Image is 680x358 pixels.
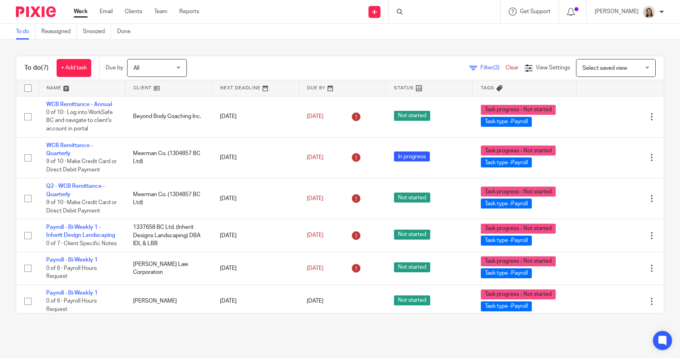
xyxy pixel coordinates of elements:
[16,24,35,39] a: To do
[125,8,142,16] a: Clients
[57,59,91,77] a: + Add task
[536,65,570,71] span: View Settings
[133,65,139,71] span: All
[506,65,519,71] a: Clear
[212,137,299,178] td: [DATE]
[394,151,430,161] span: In progress
[307,196,323,201] span: [DATE]
[481,236,532,246] span: Task type -Payroll
[212,96,299,137] td: [DATE]
[307,298,323,304] span: [DATE]
[125,137,212,178] td: Meerman Co. (1304857 BC Ltd)
[46,290,98,296] a: Payroll - Bi-Weekly 1
[595,8,639,16] p: [PERSON_NAME]
[643,6,655,18] img: Morgan.JPG
[394,230,430,240] span: Not started
[212,285,299,317] td: [DATE]
[394,262,430,272] span: Not started
[481,157,532,167] span: Task type -Payroll
[481,86,494,90] span: Tags
[41,65,49,71] span: (7)
[125,285,212,317] td: [PERSON_NAME]
[117,24,137,39] a: Done
[481,301,532,311] span: Task type -Payroll
[125,178,212,219] td: Meerman Co. (1304857 BC Ltd)
[46,241,117,246] span: 0 of 7 · Client Specific Notes
[481,105,556,115] span: Task progress - Not started
[481,224,556,234] span: Task progress - Not started
[83,24,111,39] a: Snoozed
[394,193,430,203] span: Not started
[46,102,112,107] a: WCB Remittance - Annual
[481,256,556,266] span: Task progress - Not started
[46,257,98,263] a: Payroll - Bi-Weekly 1
[41,24,77,39] a: Reassigned
[46,224,115,238] a: Payroll - Bi-Weekly 1 - Inherit Design Landscaping
[125,252,212,285] td: [PERSON_NAME] Law Corporation
[46,200,117,214] span: 9 of 10 · Make Credit Card or Direct Debit Payment
[481,199,532,209] span: Task type -Payroll
[179,8,199,16] a: Reports
[154,8,167,16] a: Team
[74,8,88,16] a: Work
[307,266,323,271] span: [DATE]
[307,114,323,119] span: [DATE]
[307,233,323,238] span: [DATE]
[16,6,56,17] img: Pixie
[212,219,299,252] td: [DATE]
[46,298,97,312] span: 0 of 6 · Payroll Hours Request
[106,64,123,72] p: Due by
[481,146,556,155] span: Task progress - Not started
[480,65,506,71] span: Filter
[520,9,551,14] span: Get Support
[212,178,299,219] td: [DATE]
[212,252,299,285] td: [DATE]
[582,65,627,71] span: Select saved view
[125,219,212,252] td: 1337658 BC Ltd. (Inherit Designs Landscaping) DBA IDL & LBB
[46,183,105,197] a: Q2 - WCB Remittance - Quarterly
[481,187,556,197] span: Task progress - Not started
[46,266,97,279] span: 0 of 6 · Payroll Hours Request
[46,143,93,156] a: WCB Remittance - Quarterly
[493,65,500,71] span: (2)
[24,64,49,72] h1: To do
[46,159,117,173] span: 9 of 10 · Make Credit Card or Direct Debit Payment
[307,155,323,160] span: [DATE]
[46,110,113,132] span: 0 of 10 · Log into WorkSafe BC and navigate to client's account in portal
[394,295,430,305] span: Not started
[125,96,212,137] td: Beyond Body Coaching Inc.
[481,268,532,278] span: Task type -Payroll
[481,117,532,127] span: Task type -Payroll
[100,8,113,16] a: Email
[394,111,430,121] span: Not started
[481,289,556,299] span: Task progress - Not started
